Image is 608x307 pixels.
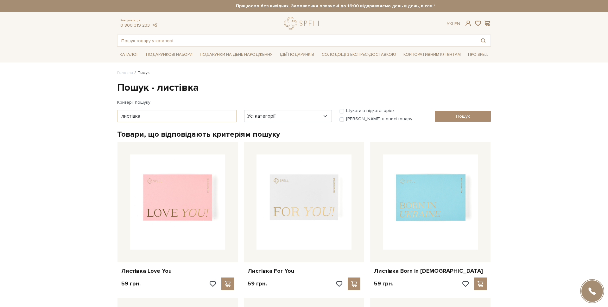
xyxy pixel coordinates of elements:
strong: Працюємо без вихідних. Замовлення оплачені до 16:00 відправляємо день в день, після 16:00 - насту... [173,3,547,9]
span: Ідеї подарунків [277,50,317,60]
h1: Пошук - листівка [117,81,491,95]
label: Шукати в підкатегоріях [346,108,395,114]
a: 0 800 319 233 [120,23,150,28]
li: Пошук [133,70,149,76]
p: 59 грн. [374,280,393,287]
img: Листівка Love You [130,154,225,250]
img: Листівка For You [256,154,351,250]
p: 59 грн. [248,280,267,287]
span: Консультація: [120,18,158,23]
a: Листівка For You [248,267,360,275]
p: 59 грн. [121,280,141,287]
input: Пошук товару у каталозі [117,35,476,46]
span: Подарункові набори [143,50,195,60]
a: logo [284,17,324,30]
input: Пошук [435,111,491,122]
span: Подарунки на День народження [197,50,275,60]
a: telegram [151,23,158,28]
span: | [452,21,453,26]
a: Листівка Born in [DEMOGRAPHIC_DATA] [374,267,487,275]
input: [PERSON_NAME] в описі товару [339,117,344,122]
label: [PERSON_NAME] в описі товару [346,116,412,122]
a: En [454,21,460,26]
button: Пошук товару у каталозі [476,35,491,46]
a: Солодощі з експрес-доставкою [319,49,399,60]
label: Критерії пошуку [117,97,150,108]
input: Ключові слова [117,110,237,122]
a: Корпоративним клієнтам [401,49,463,60]
a: Листівка Love You [121,267,234,275]
a: Головна [117,70,133,75]
div: Ук [447,21,460,27]
span: Каталог [117,50,141,60]
h2: Товари, що відповідають критеріям пошуку [117,129,491,139]
span: Про Spell [465,50,491,60]
img: Листівка Born in Ukraine [383,154,478,250]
